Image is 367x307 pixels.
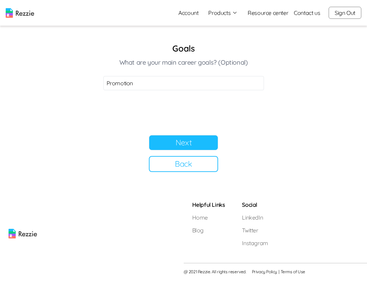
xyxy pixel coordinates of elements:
a: Resource center [248,9,288,17]
img: logo [6,8,34,18]
a: Instagram [242,239,268,247]
a: Home [192,213,225,222]
h5: Helpful Links [192,200,225,209]
button: Products [208,9,238,17]
a: Terms of Use [281,269,305,275]
a: Account [173,6,204,20]
input: e.g., Switch to product management, Get promoted to senior developer [103,76,264,90]
a: Twitter [242,226,268,235]
span: @ 2021 Rezzie. All rights reserved. [184,269,246,275]
a: Contact us [294,9,320,17]
span: | [279,269,279,275]
button: Back [149,156,218,172]
a: LinkedIn [242,213,268,222]
button: Next [149,135,218,150]
p: What are your main career goals? (Optional) [103,58,264,68]
button: Sign Out [329,7,361,19]
p: Goals [103,43,264,54]
a: Privacy Policy [252,269,277,275]
img: rezzie logo [9,200,37,238]
h5: Social [242,200,268,209]
a: Blog [192,226,225,235]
